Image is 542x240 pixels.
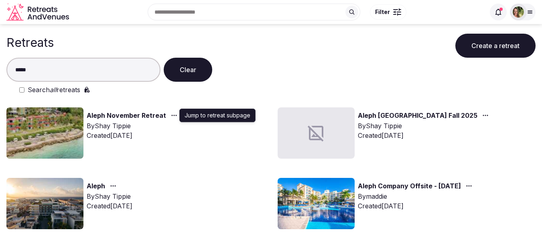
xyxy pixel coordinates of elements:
[164,58,212,82] button: Clear
[513,6,524,18] img: Shay Tippie
[50,86,57,94] em: all
[87,131,181,140] div: Created [DATE]
[87,201,132,211] div: Created [DATE]
[358,181,461,192] a: Aleph Company Offsite - [DATE]
[278,178,355,229] img: Top retreat image for the retreat: Aleph Company Offsite - June 2025
[28,85,80,95] label: Search retreats
[6,3,71,21] a: Visit the homepage
[6,107,83,159] img: Top retreat image for the retreat: Aleph November Retreat
[166,111,181,120] button: Jump to retreat subpage
[455,34,536,58] button: Create a retreat
[87,111,166,121] a: Aleph November Retreat
[370,4,406,20] button: Filter
[358,201,475,211] div: Created [DATE]
[358,131,492,140] div: Created [DATE]
[358,192,475,201] div: By maddie
[6,3,71,21] svg: Retreats and Venues company logo
[6,35,54,50] h1: Retreats
[358,111,477,121] a: Aleph [GEOGRAPHIC_DATA] Fall 2025
[87,192,132,201] div: By Shay Tippie
[87,121,181,131] div: By Shay Tippie
[87,181,105,192] a: Aleph
[375,8,390,16] span: Filter
[358,121,492,131] div: By Shay Tippie
[6,178,83,229] img: Top retreat image for the retreat: Aleph
[179,109,256,122] div: Jump to retreat subpage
